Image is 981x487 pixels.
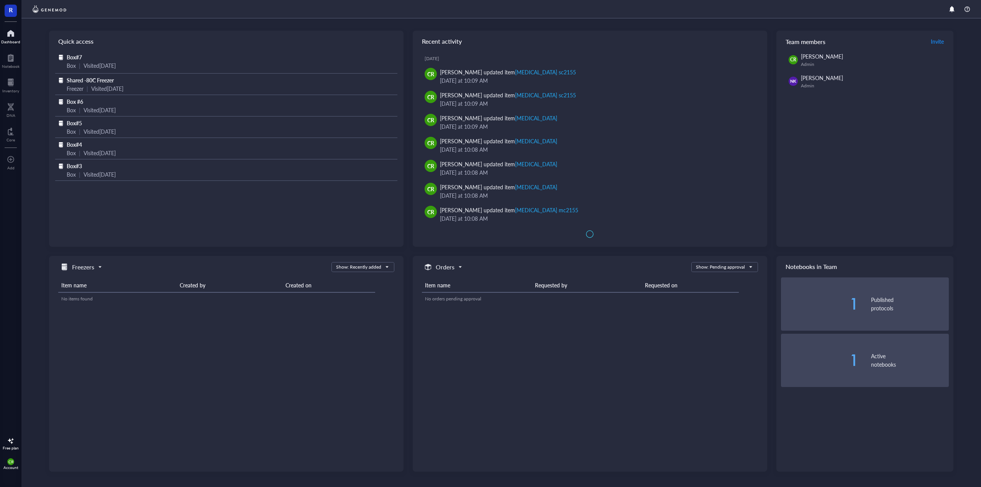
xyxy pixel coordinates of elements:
[801,74,843,82] span: [PERSON_NAME]
[425,295,736,302] div: No orders pending approval
[7,113,15,118] div: DNA
[67,76,114,84] span: Shared -80C Freezer
[2,76,19,93] a: Inventory
[8,459,13,464] span: CR
[776,256,953,277] div: Notebooks in Team
[79,127,80,136] div: |
[7,166,15,170] div: Add
[1,27,20,44] a: Dashboard
[696,264,745,271] div: Show: Pending approval
[67,162,82,170] span: Box#3
[79,149,80,157] div: |
[801,83,946,89] div: Admin
[79,170,80,179] div: |
[440,168,755,177] div: [DATE] at 10:08 AM
[440,91,576,99] div: [PERSON_NAME] updated item
[1,39,20,44] div: Dashboard
[532,278,642,292] th: Requested by
[790,56,796,63] span: CR
[67,170,76,179] div: Box
[2,64,20,69] div: Notebook
[440,99,755,108] div: [DATE] at 10:09 AM
[67,119,82,127] span: Box#5
[419,111,761,134] a: CR[PERSON_NAME] updated item[MEDICAL_DATA][DATE] at 10:09 AM
[440,160,557,168] div: [PERSON_NAME] updated item
[7,125,15,142] a: Core
[427,93,434,101] span: CR
[871,295,949,312] div: Published protocols
[515,206,578,214] div: [MEDICAL_DATA] mc2155
[419,88,761,111] a: CR[PERSON_NAME] updated item[MEDICAL_DATA] sc2155[DATE] at 10:09 AM
[79,61,80,70] div: |
[336,264,381,271] div: Show: Recently added
[427,139,434,147] span: CR
[781,353,859,368] div: 1
[515,114,557,122] div: [MEDICAL_DATA]
[67,53,82,61] span: Box#7
[67,84,84,93] div: Freezer
[440,214,755,223] div: [DATE] at 10:08 AM
[781,296,859,312] div: 1
[419,180,761,203] a: CR[PERSON_NAME] updated item[MEDICAL_DATA][DATE] at 10:08 AM
[72,262,94,272] h5: Freezers
[440,68,576,76] div: [PERSON_NAME] updated item
[91,84,123,93] div: Visited [DATE]
[9,5,13,15] span: R
[84,61,116,70] div: Visited [DATE]
[427,185,434,193] span: CR
[440,114,557,122] div: [PERSON_NAME] updated item
[3,465,18,470] div: Account
[3,446,19,450] div: Free plan
[515,183,557,191] div: [MEDICAL_DATA]
[84,106,116,114] div: Visited [DATE]
[79,106,80,114] div: |
[67,141,82,148] span: Box#4
[84,149,116,157] div: Visited [DATE]
[515,91,576,99] div: [MEDICAL_DATA] sc2155
[440,145,755,154] div: [DATE] at 10:08 AM
[440,191,755,200] div: [DATE] at 10:08 AM
[419,157,761,180] a: CR[PERSON_NAME] updated item[MEDICAL_DATA][DATE] at 10:08 AM
[177,278,282,292] th: Created by
[282,278,375,292] th: Created on
[2,52,20,69] a: Notebook
[7,101,15,118] a: DNA
[49,31,404,52] div: Quick access
[440,137,557,145] div: [PERSON_NAME] updated item
[440,122,755,131] div: [DATE] at 10:09 AM
[427,70,434,78] span: CR
[930,35,944,48] a: Invite
[67,98,83,105] span: Box #6
[440,76,755,85] div: [DATE] at 10:09 AM
[84,127,116,136] div: Visited [DATE]
[67,61,76,70] div: Box
[84,170,116,179] div: Visited [DATE]
[87,84,88,93] div: |
[790,78,796,85] span: NK
[440,183,557,191] div: [PERSON_NAME] updated item
[931,38,944,45] span: Invite
[7,138,15,142] div: Core
[31,5,68,14] img: genemod-logo
[419,134,761,157] a: CR[PERSON_NAME] updated item[MEDICAL_DATA][DATE] at 10:08 AM
[67,127,76,136] div: Box
[515,137,557,145] div: [MEDICAL_DATA]
[515,68,576,76] div: [MEDICAL_DATA] sc2155
[67,106,76,114] div: Box
[427,162,434,170] span: CR
[776,31,953,52] div: Team members
[425,56,761,62] div: [DATE]
[67,149,76,157] div: Box
[440,206,578,214] div: [PERSON_NAME] updated item
[58,278,177,292] th: Item name
[515,160,557,168] div: [MEDICAL_DATA]
[436,262,454,272] h5: Orders
[2,89,19,93] div: Inventory
[427,208,434,216] span: CR
[642,278,738,292] th: Requested on
[801,52,843,60] span: [PERSON_NAME]
[427,116,434,124] span: CR
[419,203,761,226] a: CR[PERSON_NAME] updated item[MEDICAL_DATA] mc2155[DATE] at 10:08 AM
[419,65,761,88] a: CR[PERSON_NAME] updated item[MEDICAL_DATA] sc2155[DATE] at 10:09 AM
[871,352,949,369] div: Active notebooks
